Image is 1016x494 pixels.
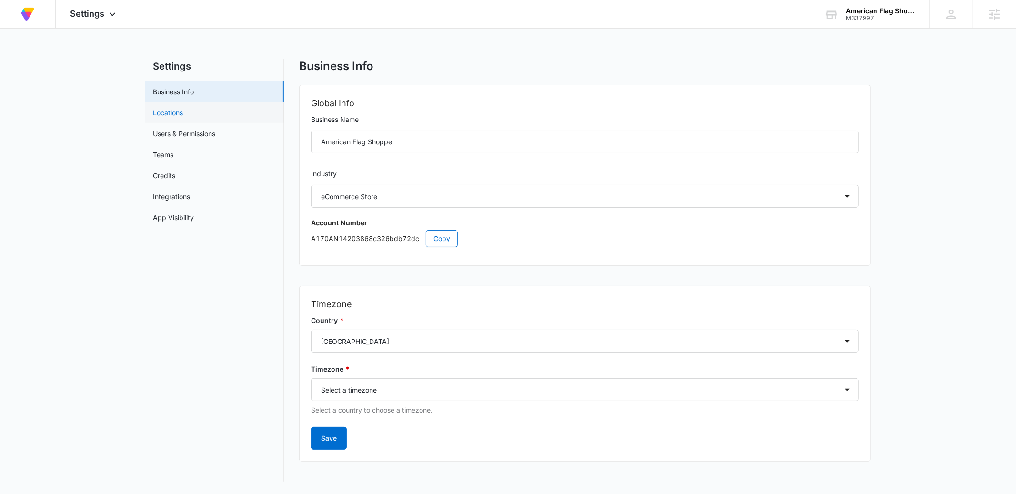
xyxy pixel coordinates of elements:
a: Users & Permissions [153,129,215,139]
a: App Visibility [153,212,194,222]
a: Locations [153,108,183,118]
h2: Global Info [311,97,859,110]
h2: Settings [145,59,284,73]
div: account id [846,15,915,21]
label: Country [311,315,859,326]
label: Industry [311,169,859,179]
h2: Timezone [311,298,859,311]
span: Settings [70,9,104,19]
a: Business Info [153,87,194,97]
p: Select a country to choose a timezone. [311,405,859,415]
div: account name [846,7,915,15]
button: Save [311,427,347,450]
h1: Business Info [299,59,373,73]
a: Teams [153,150,173,160]
span: Copy [433,233,450,244]
img: Volusion [19,6,36,23]
p: A170AN14203868c326bdb72dc [311,230,859,247]
strong: Account Number [311,219,367,227]
a: Credits [153,171,175,181]
a: Integrations [153,192,190,202]
label: Timezone [311,364,859,374]
label: Business Name [311,114,859,125]
button: Copy [426,230,458,247]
